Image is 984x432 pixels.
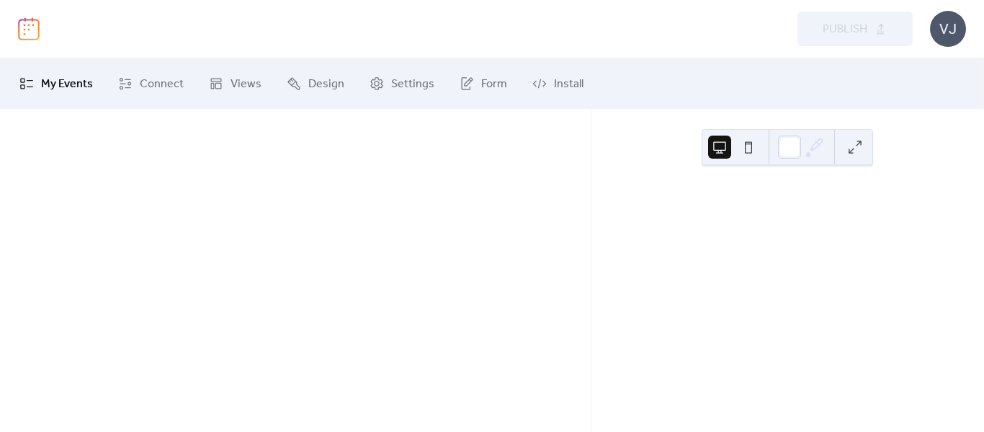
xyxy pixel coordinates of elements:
a: Form [449,64,518,103]
a: Views [198,64,272,103]
a: Install [522,64,594,103]
div: VJ [930,11,966,47]
span: Form [481,76,507,93]
span: Settings [391,76,434,93]
span: Views [231,76,261,93]
img: logo [18,17,40,40]
span: Install [554,76,583,93]
span: Design [308,76,344,93]
a: Connect [107,64,194,103]
a: Settings [359,64,445,103]
span: My Events [41,76,93,93]
a: My Events [9,64,104,103]
a: Design [276,64,355,103]
span: Connect [140,76,184,93]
